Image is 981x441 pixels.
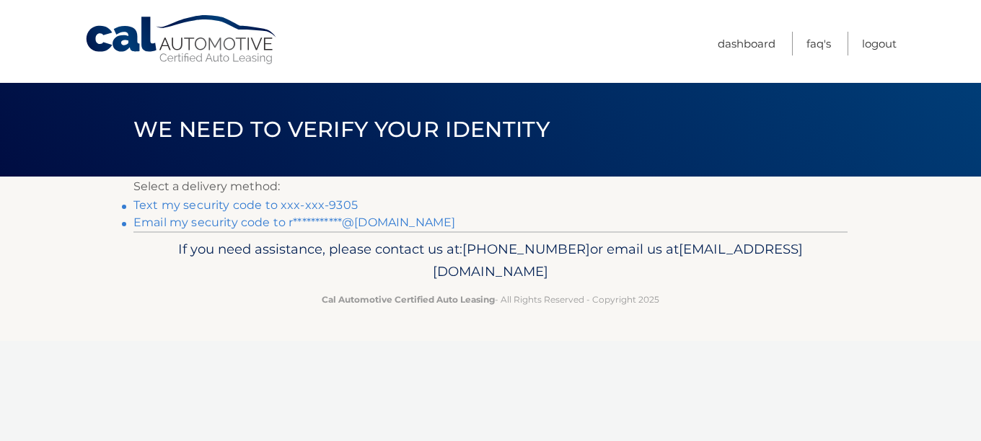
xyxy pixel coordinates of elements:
span: We need to verify your identity [133,116,550,143]
p: - All Rights Reserved - Copyright 2025 [143,292,838,307]
a: Dashboard [718,32,775,55]
span: [PHONE_NUMBER] [462,241,590,257]
a: Text my security code to xxx-xxx-9305 [133,198,358,212]
a: Logout [862,32,897,55]
a: Cal Automotive [84,14,279,66]
a: FAQ's [806,32,831,55]
p: If you need assistance, please contact us at: or email us at [143,238,838,284]
p: Select a delivery method: [133,177,848,197]
strong: Cal Automotive Certified Auto Leasing [322,294,495,305]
